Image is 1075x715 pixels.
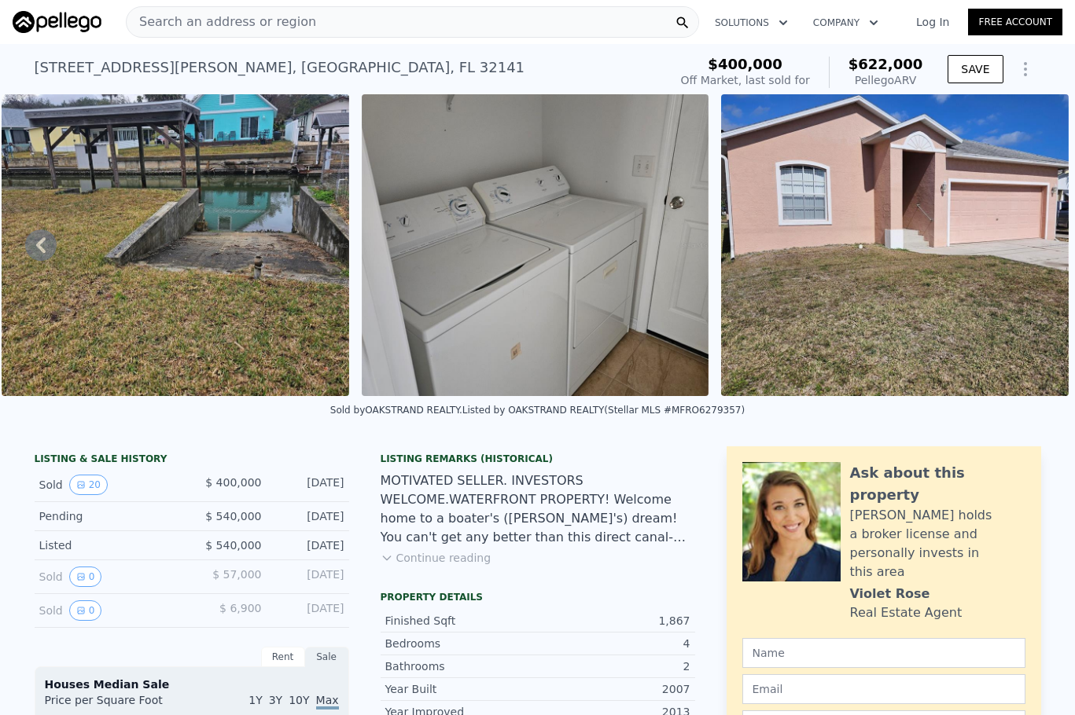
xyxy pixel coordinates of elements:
a: Free Account [968,9,1062,35]
span: Max [316,694,339,709]
div: Ask about this property [850,462,1025,506]
button: View historical data [69,566,102,587]
div: Listing Remarks (Historical) [381,453,695,465]
div: Listed by OAKSTRAND REALTY (Stellar MLS #MFRO6279357) [462,405,745,416]
div: Property details [381,591,695,603]
div: Violet Rose [850,585,930,603]
a: Log In [897,14,968,30]
div: Sold by OAKSTRAND REALTY . [330,405,462,416]
span: 10Y [289,694,309,706]
span: $400,000 [708,56,782,72]
div: Finished Sqft [385,613,538,629]
button: Solutions [702,9,801,37]
span: $ 6,900 [219,602,261,614]
button: Continue reading [381,550,491,566]
div: [DATE] [274,600,344,621]
div: Houses Median Sale [45,676,339,692]
span: $622,000 [849,56,923,72]
div: 2007 [538,681,690,697]
div: [DATE] [274,566,344,587]
div: 4 [538,636,690,651]
span: $ 57,000 [212,568,261,581]
div: Bathrooms [385,658,538,674]
button: SAVE [948,55,1003,83]
img: Sale: 147589629 Parcel: 23417166 [721,94,1069,396]
div: [PERSON_NAME] holds a broker license and personally invests in this area [850,506,1025,581]
div: [DATE] [274,537,344,553]
span: $ 540,000 [205,510,261,522]
div: Bedrooms [385,636,538,651]
div: 2 [538,658,690,674]
input: Email [742,674,1025,704]
div: Sold [39,475,179,495]
button: View historical data [69,475,108,495]
div: [STREET_ADDRESS][PERSON_NAME] , [GEOGRAPHIC_DATA] , FL 32141 [35,57,525,79]
span: Search an address or region [127,13,316,31]
div: Sale [305,647,349,667]
button: View historical data [69,600,102,621]
span: $ 400,000 [205,476,261,489]
div: MOTIVATED SELLER. INVESTORS WELCOME.WATERFRONT PROPERTY! Welcome home to a boater's ([PERSON_NAME... [381,471,695,547]
span: $ 540,000 [205,539,261,552]
div: Listed [39,537,179,553]
div: Pellego ARV [849,72,923,88]
div: Real Estate Agent [850,603,963,622]
button: Show Options [1010,53,1041,85]
input: Name [742,638,1025,668]
div: Rent [261,647,305,667]
button: Company [801,9,891,37]
img: Sale: 147589629 Parcel: 23417166 [2,94,349,396]
img: Pellego [13,11,101,33]
div: Sold [39,566,179,587]
div: [DATE] [274,475,344,495]
span: 1Y [249,694,262,706]
div: Sold [39,600,179,621]
div: Pending [39,508,179,524]
img: Sale: 147589629 Parcel: 23417166 [362,94,709,396]
div: Year Built [385,681,538,697]
div: [DATE] [274,508,344,524]
span: 3Y [269,694,282,706]
div: Off Market, last sold for [681,72,810,88]
div: LISTING & SALE HISTORY [35,453,349,468]
div: 1,867 [538,613,690,629]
